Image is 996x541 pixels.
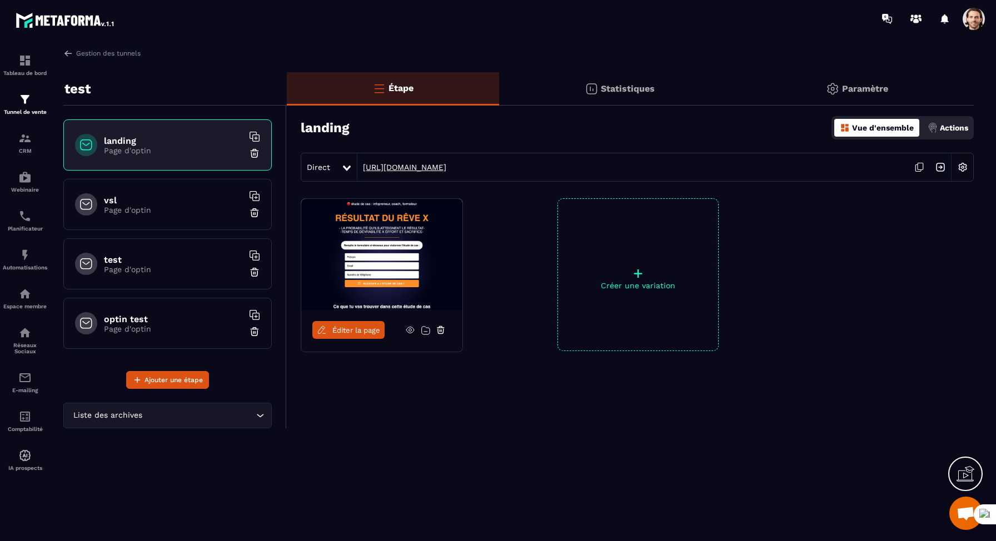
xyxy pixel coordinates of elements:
img: automations [18,171,32,184]
a: formationformationTunnel de vente [3,84,47,123]
div: Search for option [63,403,272,428]
img: image [301,199,462,310]
input: Search for option [145,409,253,422]
p: Webinaire [3,187,47,193]
img: logo [16,10,116,30]
a: automationsautomationsEspace membre [3,279,47,318]
h6: test [104,254,243,265]
a: Mở cuộc trò chuyện [949,497,983,530]
h3: landing [301,120,349,136]
h6: landing [104,136,243,146]
img: scheduler [18,209,32,223]
a: emailemailE-mailing [3,363,47,402]
img: dashboard-orange.40269519.svg [840,123,850,133]
img: email [18,371,32,384]
p: IA prospects [3,465,47,471]
span: Ajouter une étape [145,374,203,385]
p: + [558,266,718,281]
img: arrow-next.bcc2205e.svg [930,157,951,178]
a: accountantaccountantComptabilité [3,402,47,440]
p: Espace membre [3,303,47,309]
img: trash [249,267,260,278]
p: Créer une variation [558,281,718,290]
p: Actions [940,123,968,132]
img: trash [249,326,260,337]
img: formation [18,93,32,106]
p: Vue d'ensemble [852,123,914,132]
img: formation [18,54,32,67]
img: stats.20deebd0.svg [585,82,598,96]
p: Paramètre [842,83,888,94]
span: Liste des archives [71,409,145,422]
h6: optin test [104,314,243,324]
p: E-mailing [3,387,47,393]
img: actions.d6e523a2.png [928,123,938,133]
img: automations [18,449,32,462]
a: Éditer la page [312,321,385,339]
img: setting-w.858f3a88.svg [952,157,973,178]
p: Planificateur [3,226,47,232]
img: trash [249,207,260,218]
img: automations [18,248,32,262]
img: accountant [18,410,32,423]
p: Tunnel de vente [3,109,47,115]
a: [URL][DOMAIN_NAME] [357,163,446,172]
a: automationsautomationsWebinaire [3,162,47,201]
a: formationformationCRM [3,123,47,162]
img: arrow [63,48,73,58]
p: test [64,78,91,100]
p: Page d'optin [104,265,243,274]
img: setting-gr.5f69749f.svg [826,82,839,96]
a: automationsautomationsAutomatisations [3,240,47,279]
h6: vsl [104,195,243,206]
p: Page d'optin [104,206,243,214]
p: Étape [389,83,414,93]
p: Automatisations [3,264,47,270]
p: Réseaux Sociaux [3,342,47,354]
p: Page d'optin [104,324,243,333]
span: Direct [307,163,330,172]
p: Comptabilité [3,426,47,432]
a: social-networksocial-networkRéseaux Sociaux [3,318,47,363]
a: Gestion des tunnels [63,48,141,58]
img: formation [18,132,32,145]
p: Tableau de bord [3,70,47,76]
p: Page d'optin [104,146,243,155]
a: schedulerschedulerPlanificateur [3,201,47,240]
img: bars-o.4a397970.svg [372,82,386,95]
button: Ajouter une étape [126,371,209,389]
span: Éditer la page [332,326,380,334]
img: automations [18,287,32,300]
img: social-network [18,326,32,339]
img: trash [249,148,260,159]
p: CRM [3,148,47,154]
a: formationformationTableau de bord [3,46,47,84]
p: Statistiques [601,83,655,94]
